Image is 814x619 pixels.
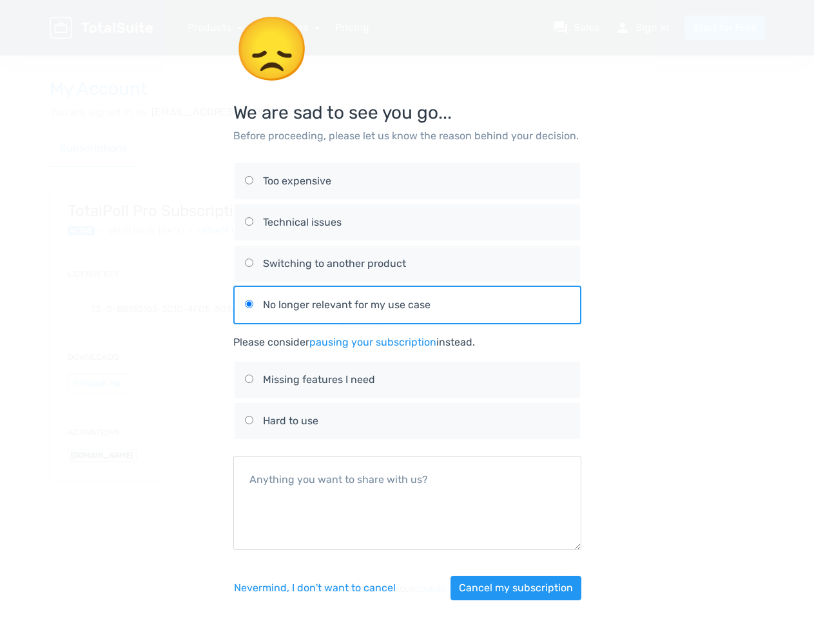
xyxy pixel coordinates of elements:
[263,215,570,230] div: Technical issues
[245,403,570,439] label: Hard to use
[245,375,253,383] input: Missing features I need Missing features I need
[245,362,570,398] label: Missing features I need
[245,300,253,308] input: No longer relevant for my use case No longer relevant for my use case
[245,287,570,323] label: No longer relevant for my use case
[451,576,581,600] button: Cancel my subscription
[245,246,570,282] label: Switching to another product
[233,12,311,86] span: 😞
[245,163,570,199] label: Too expensive
[245,176,253,184] input: Too expensive Too expensive
[245,259,253,267] input: Switching to another product Switching to another product
[263,297,570,313] div: No longer relevant for my use case
[245,416,253,424] input: Hard to use Hard to use
[233,576,396,600] button: Nevermind, I don't want to cancel
[233,15,581,123] h3: We are sad to see you go...
[233,335,581,350] div: Please consider instead.
[263,372,570,388] div: Missing features I need
[245,217,253,226] input: Technical issues Technical issues
[233,128,581,144] p: Before proceeding, please let us know the reason behind your decision.
[245,204,570,241] label: Technical issues
[309,336,436,348] a: pausing your subscription
[263,173,570,189] div: Too expensive
[263,413,570,429] div: Hard to use
[263,256,570,271] div: Switching to another product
